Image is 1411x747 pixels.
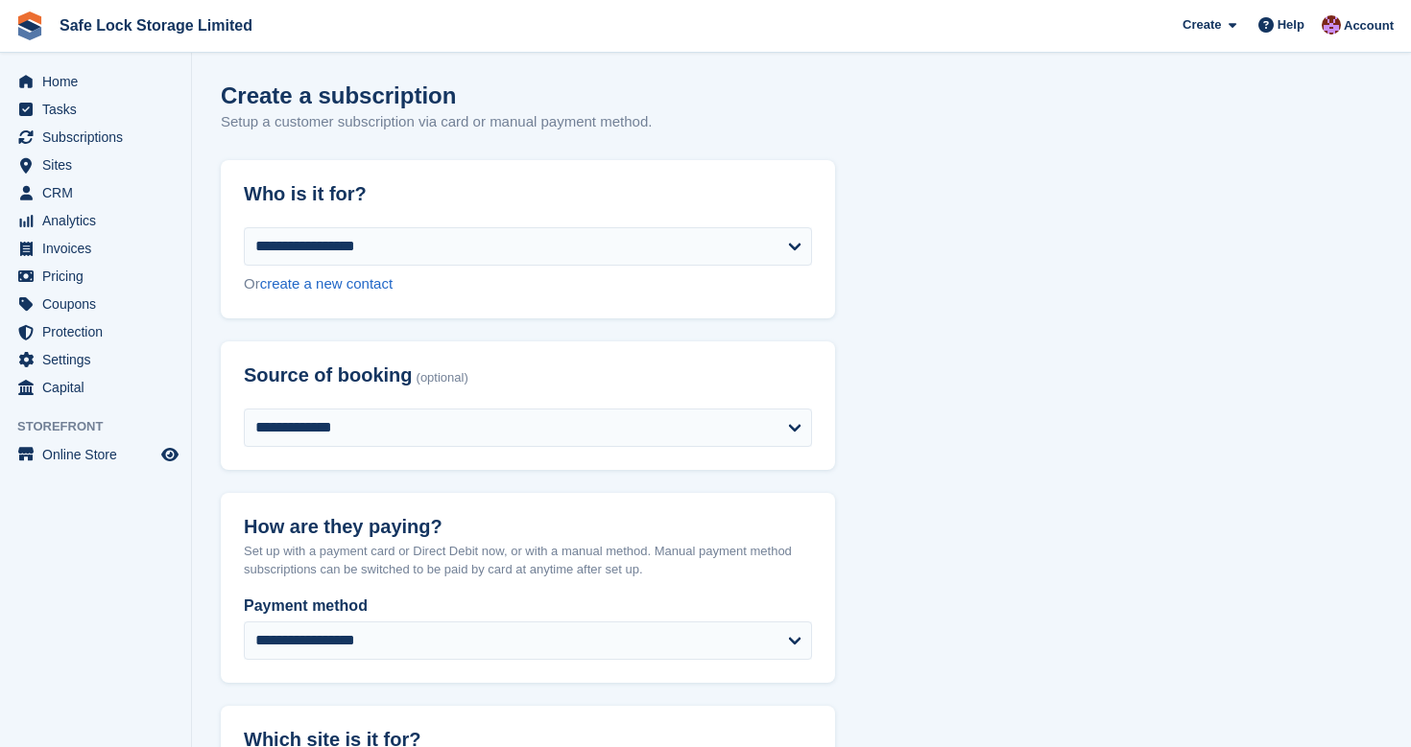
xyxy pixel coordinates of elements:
span: Source of booking [244,364,413,386]
span: (optional) [417,371,468,385]
span: CRM [42,179,157,206]
span: Protection [42,318,157,345]
a: menu [10,179,181,206]
span: Account [1344,16,1394,35]
p: Set up with a payment card or Direct Debit now, or with a manual method. Manual payment method su... [244,542,812,579]
img: Toni Ebong [1322,15,1341,35]
span: Settings [42,346,157,373]
a: menu [10,96,181,123]
a: menu [10,318,181,345]
span: Tasks [42,96,157,123]
a: menu [10,263,181,290]
span: Storefront [17,417,191,436]
a: menu [10,152,181,178]
a: menu [10,207,181,234]
span: Coupons [42,291,157,317]
div: Or [244,273,812,295]
a: menu [10,124,181,151]
span: Home [42,68,157,95]
a: create a new contact [260,275,393,292]
a: Preview store [158,443,181,466]
span: Create [1183,15,1221,35]
h1: Create a subscription [221,82,456,108]
a: menu [10,235,181,262]
span: Subscriptions [42,124,157,151]
a: menu [10,346,181,373]
span: Analytics [42,207,157,234]
h2: Who is it for? [244,183,812,205]
span: Invoices [42,235,157,262]
span: Sites [42,152,157,178]
span: Capital [42,374,157,401]
a: menu [10,441,181,468]
span: Help [1278,15,1304,35]
a: menu [10,374,181,401]
span: Online Store [42,441,157,468]
label: Payment method [244,595,812,618]
p: Setup a customer subscription via card or manual payment method. [221,111,652,133]
a: menu [10,68,181,95]
a: Safe Lock Storage Limited [52,10,260,41]
img: stora-icon-8386f47178a22dfd0bd8f6a31ec36ba5ce8667c1dd55bd0f319d3a0aa187defe.svg [15,12,44,40]
h2: How are they paying? [244,516,812,538]
span: Pricing [42,263,157,290]
a: menu [10,291,181,317]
